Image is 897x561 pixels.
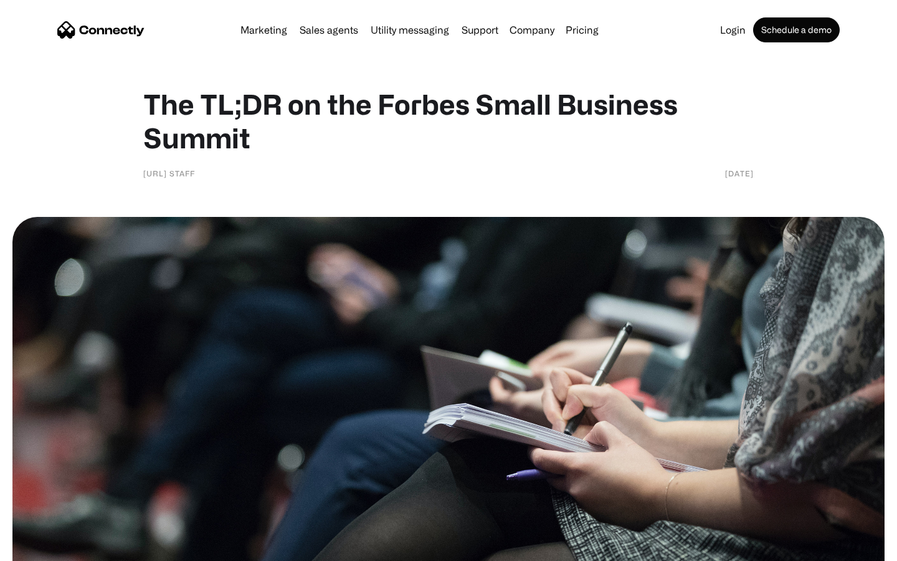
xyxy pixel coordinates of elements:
[561,25,604,35] a: Pricing
[715,25,751,35] a: Login
[725,167,754,180] div: [DATE]
[506,21,558,39] div: Company
[295,25,363,35] a: Sales agents
[235,25,292,35] a: Marketing
[12,539,75,557] aside: Language selected: English
[25,539,75,557] ul: Language list
[457,25,503,35] a: Support
[510,21,554,39] div: Company
[366,25,454,35] a: Utility messaging
[143,167,195,180] div: [URL] Staff
[753,17,840,42] a: Schedule a demo
[57,21,145,39] a: home
[143,87,754,155] h1: The TL;DR on the Forbes Small Business Summit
